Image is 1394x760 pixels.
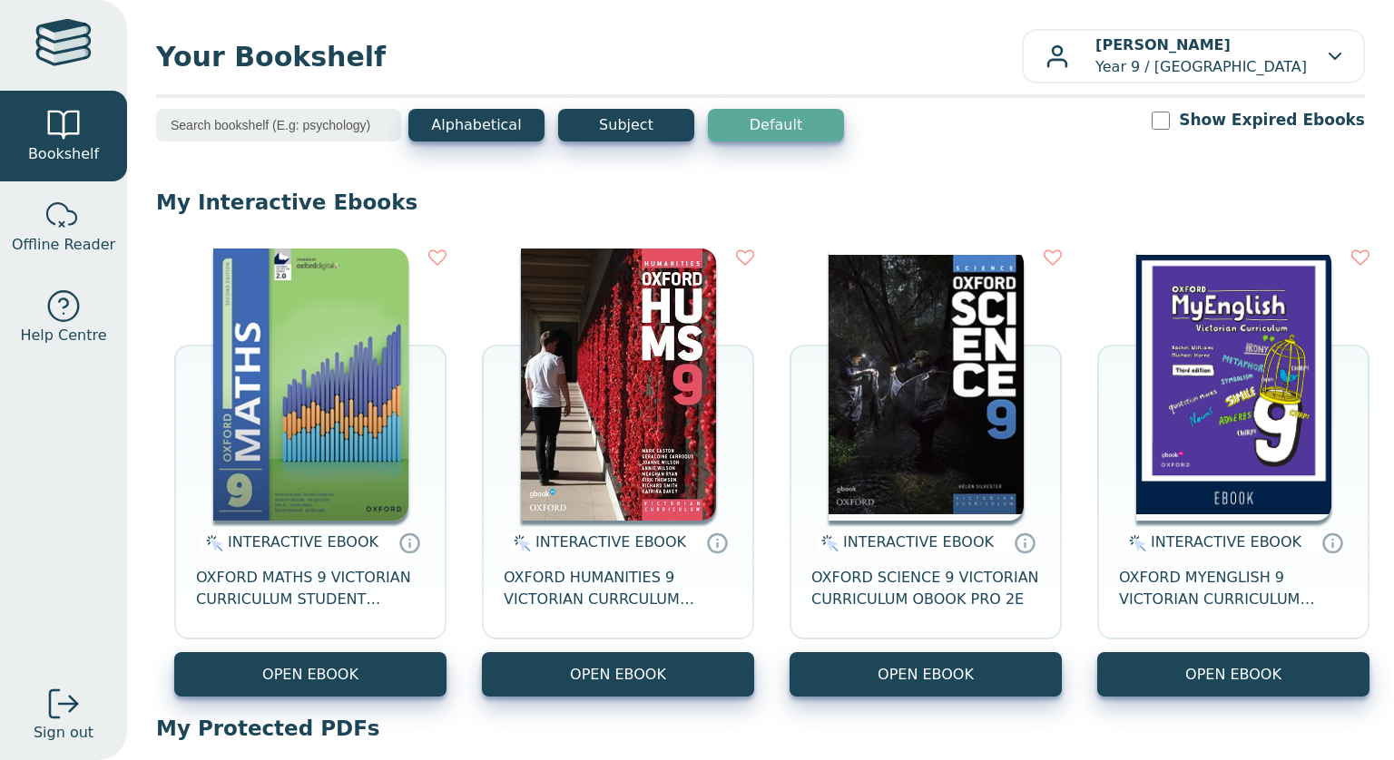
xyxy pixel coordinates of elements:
span: INTERACTIVE EBOOK [228,533,378,551]
span: INTERACTIVE EBOOK [535,533,686,551]
img: interactive.svg [201,532,223,554]
span: OXFORD MATHS 9 VICTORIAN CURRICULUM STUDENT ESSENTIAL DIGITAL ACCESS 2E [196,567,425,610]
img: interactive.svg [508,532,531,554]
label: Show Expired Ebooks [1179,109,1365,132]
button: OPEN EBOOK [482,652,754,697]
button: Subject [558,109,694,141]
span: OXFORD SCIENCE 9 VICTORIAN CURRICULUM OBOOK PRO 2E [811,567,1040,610]
button: OPEN EBOOK [1097,652,1369,697]
input: Search bookshelf (E.g: psychology) [156,109,401,141]
p: Year 9 / [GEOGRAPHIC_DATA] [1095,34,1307,78]
span: INTERACTIVE EBOOK [843,533,994,551]
p: My Protected PDFs [156,715,1365,742]
img: interactive.svg [816,532,839,554]
button: Alphabetical [408,109,545,141]
a: Interactive eBooks are accessed online via the publisher’s portal. They contain interactive resou... [398,531,420,553]
a: Interactive eBooks are accessed online via the publisher’s portal. They contain interactive resou... [706,531,728,553]
span: Bookshelf [28,143,99,165]
span: Sign out [34,722,93,744]
img: 448b57e3-9dbe-40fe-b964-ba5db2f9bf45.jpg [1136,248,1331,521]
button: Default [708,109,844,141]
span: Offline Reader [12,234,115,256]
span: Your Bookshelf [156,36,1022,77]
button: OPEN EBOOK [174,652,447,697]
span: OXFORD HUMANITIES 9 VICTORIAN CURRCULUM OBOOK ASSESS 2E [504,567,732,610]
a: Interactive eBooks are accessed online via the publisher’s portal. They contain interactive resou... [1014,531,1036,553]
button: [PERSON_NAME]Year 9 / [GEOGRAPHIC_DATA] [1022,29,1365,83]
span: INTERACTIVE EBOOK [1151,533,1301,551]
img: interactive.svg [1124,532,1146,554]
img: 495a203e-833e-44c3-a923-c940d898fbb8.jpg [213,248,408,521]
span: OXFORD MYENGLISH 9 VICTORIAN CURRICULUM STUDENT OBOOK/ASSESS 3E [1119,567,1348,610]
span: Help Centre [20,325,106,346]
a: Interactive eBooks are accessed online via the publisher’s portal. They contain interactive resou... [1321,531,1343,553]
img: b7d0aa71-87b3-eb11-a9a3-0272d098c78b.jpg [829,248,1024,521]
b: [PERSON_NAME] [1095,36,1231,54]
img: 42e0e762-80b3-eb11-a9a3-0272d098c78b.jpg [521,248,716,521]
button: OPEN EBOOK [790,652,1062,697]
p: My Interactive Ebooks [156,189,1365,216]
